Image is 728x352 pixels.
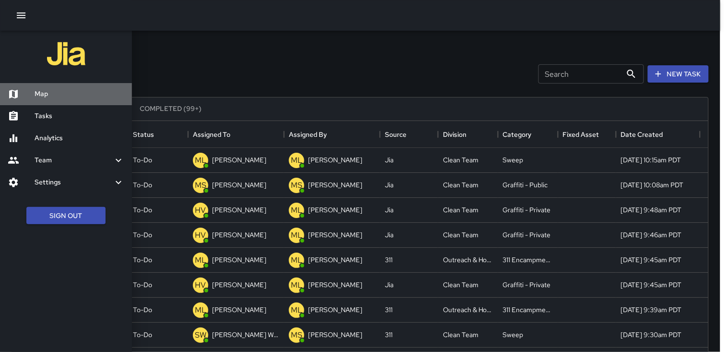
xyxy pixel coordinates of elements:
h6: Map [35,89,124,99]
button: Sign Out [26,207,106,225]
h6: Team [35,155,113,166]
h6: Settings [35,177,113,188]
h6: Analytics [35,133,124,144]
img: jia-logo [47,35,85,73]
h6: Tasks [35,111,124,121]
